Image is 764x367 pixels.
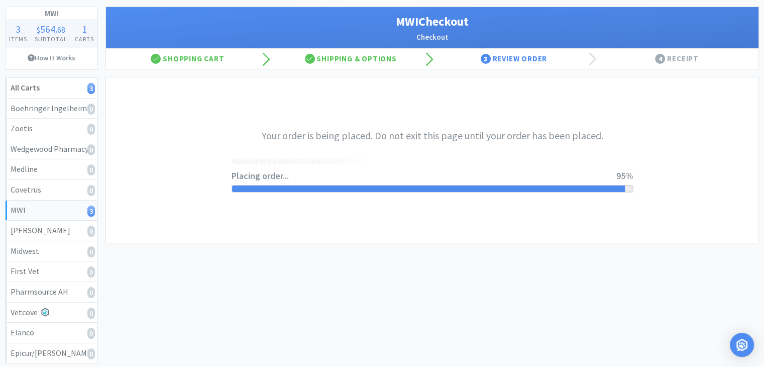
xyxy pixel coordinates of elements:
h3: Your order is being placed. Do not exit this page until your order has been placed. [232,128,633,144]
span: 95% [616,170,633,181]
a: Boehringer Ingelheim0 [6,99,97,119]
a: How It Works [6,48,97,67]
i: 0 [87,185,95,196]
i: 0 [87,308,95,319]
h4: Carts [71,34,97,44]
a: [PERSON_NAME]0 [6,221,97,241]
i: 0 [87,124,95,135]
div: Covetrus [11,183,92,197]
span: Placing order... [232,169,616,183]
h4: Items [6,34,31,44]
span: 3 [481,54,491,64]
i: 3 [87,83,95,94]
div: Shopping Cart [106,49,269,69]
a: Wedgewood Pharmacy0 [6,139,97,160]
h2: Checkout [116,31,748,43]
a: Midwest0 [6,241,97,262]
a: Elanco0 [6,323,97,343]
div: [PERSON_NAME] [11,224,92,237]
div: Boehringer Ingelheim [11,102,92,115]
i: 0 [87,104,95,115]
span: 564 [40,23,55,35]
a: Epicur/[PERSON_NAME]0 [6,343,97,363]
h4: Subtotal [31,34,71,44]
a: All Carts3 [6,78,97,99]
i: 0 [87,287,95,298]
div: Wedgewood Pharmacy [11,143,92,156]
div: Vetcove [11,306,92,319]
span: $ [37,25,40,35]
div: Open Intercom Messenger [730,333,754,357]
i: 0 [87,246,95,257]
a: First Vet0 [6,261,97,282]
div: Elanco [11,326,92,339]
div: . [31,24,71,34]
i: 0 [87,328,95,339]
div: Medline [11,163,92,176]
a: Pharmsource AH0 [6,282,97,303]
i: 0 [87,226,95,237]
h1: MWI Checkout [116,12,748,31]
a: MWI3 [6,201,97,221]
div: Shipping & Options [269,49,432,69]
i: 0 [87,164,95,175]
div: Receipt [595,49,758,69]
a: Medline0 [6,159,97,180]
a: Vetcove0 [6,303,97,323]
span: 4 [655,54,665,64]
span: 3 [16,23,21,35]
div: First Vet [11,265,92,278]
i: 0 [87,348,95,359]
span: 1 [82,23,87,35]
i: 0 [87,144,95,155]
i: 0 [87,266,95,278]
span: 68 [57,25,65,35]
div: Review Order [432,49,596,69]
i: 3 [87,206,95,217]
div: Midwest [11,245,92,258]
div: Pharmsource AH [11,286,92,299]
div: MWI [11,204,92,217]
a: Covetrus0 [6,180,97,201]
span: Validating checkout selections... [232,154,616,168]
div: Epicur/[PERSON_NAME] [11,347,92,360]
div: Zoetis [11,122,92,135]
h1: MWI [6,7,97,20]
strong: All Carts [11,82,40,93]
a: Zoetis0 [6,119,97,139]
